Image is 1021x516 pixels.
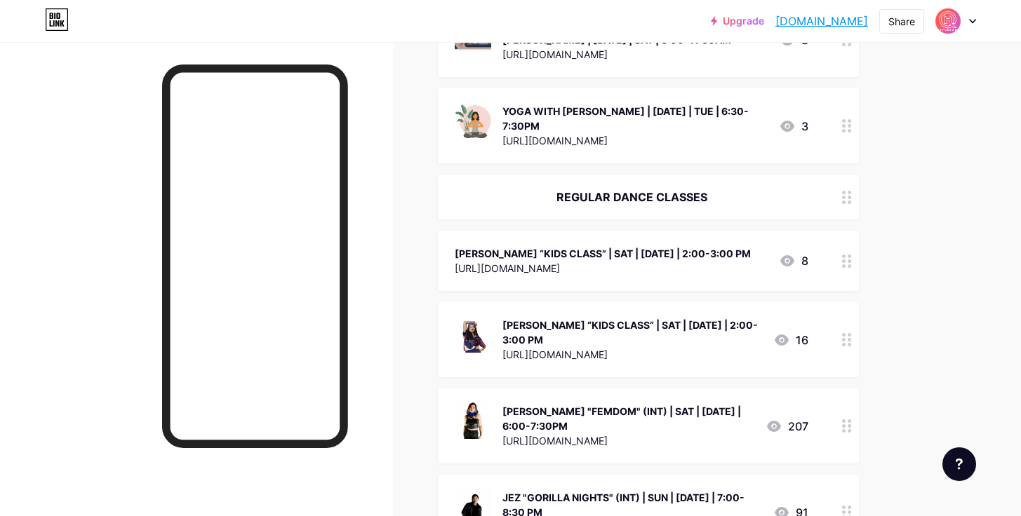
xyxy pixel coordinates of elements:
div: [URL][DOMAIN_NAME] [502,433,754,448]
div: YOGA WITH [PERSON_NAME] | [DATE] | TUE | 6:30-7:30PM [502,104,768,133]
div: Share [888,14,915,29]
div: [URL][DOMAIN_NAME] [502,133,768,148]
div: REGULAR DANCE CLASSES [455,189,808,205]
img: KEENA "FEMDOM" (INT) | SAT | SEP 13 | 6:00-7:30PM [455,402,491,439]
div: [URL][DOMAIN_NAME] [502,347,762,362]
a: Upgrade [711,15,764,27]
img: YOGA WITH TRISH | FEB 13 | TUE | 6:30-7:30PM [455,102,491,139]
img: HQ Studios [935,8,961,34]
div: [PERSON_NAME] “KIDS CLASS” | SAT | [DATE] | 2:00-3:00 PM [455,246,751,261]
div: [URL][DOMAIN_NAME] [455,261,751,276]
a: [DOMAIN_NAME] [775,13,868,29]
div: [PERSON_NAME] “KIDS CLASS” | SAT | [DATE] | 2:00-3:00 PM [502,318,762,347]
img: KATE “KIDS CLASS” | SAT | SEP 6 | 2:00-3:00 PM [455,316,491,353]
div: 207 [766,418,808,435]
div: [PERSON_NAME] "FEMDOM" (INT) | SAT | [DATE] | 6:00-7:30PM [502,404,754,433]
div: 16 [773,332,808,348]
div: 8 [779,252,808,269]
div: [URL][DOMAIN_NAME] [502,47,768,62]
div: 3 [779,118,808,135]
